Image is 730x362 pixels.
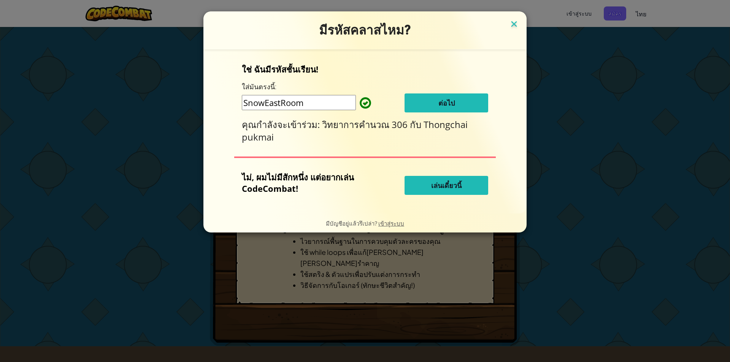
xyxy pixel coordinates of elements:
[378,220,404,227] a: เข้าสู่ระบบ
[509,19,519,30] img: close icon
[242,118,468,143] span: Thongchai pukmai
[438,98,455,107] span: ต่อไป
[319,22,411,38] span: มีรหัสคลาสไหม?
[322,118,410,131] span: วิทยาการคำนวณ 306
[326,220,378,227] span: มีบัญชีอยู่แล้วรึเปล่า?
[405,176,488,195] button: เล่นเดี๋ยวนี้
[242,118,322,131] span: คุณกำลังจะเข้าร่วม:
[410,118,424,131] span: กับ
[242,171,367,194] p: ไม่, ผมไม่มีสักหนึ่ง แต่อยากเล่น CodeCombat!
[431,181,462,190] span: เล่นเดี๋ยวนี้
[242,82,276,92] label: ใส่มันตรงนี้:
[405,93,488,112] button: ต่อไป
[242,63,488,75] p: ใช่ ฉันมีรหัสชั้นเรียน!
